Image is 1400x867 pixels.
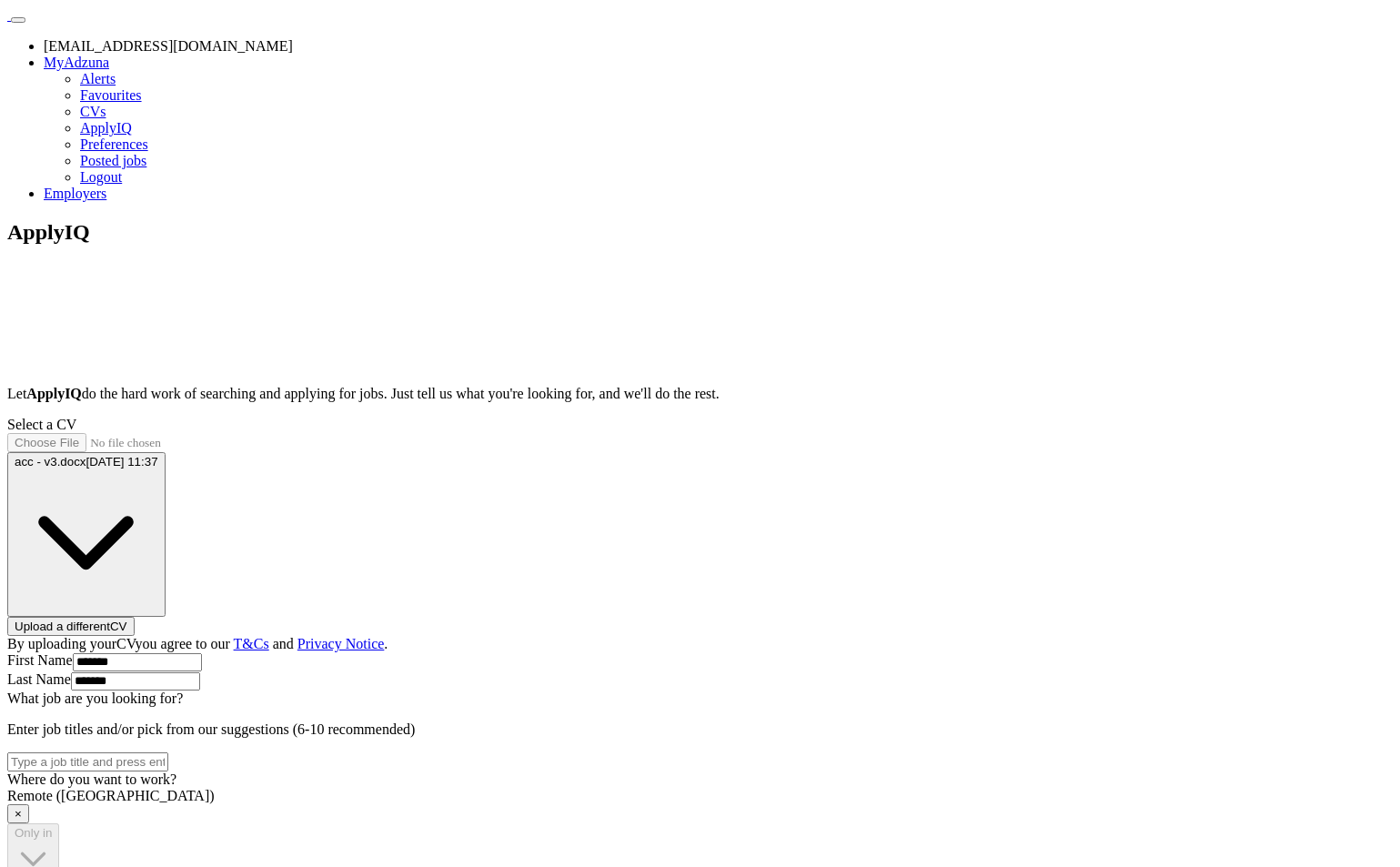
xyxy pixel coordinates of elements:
a: Preferences [80,136,148,152]
a: T&Cs [234,636,269,651]
p: Let do the hard work of searching and applying for jobs. Just tell us what you're looking for, an... [7,386,1393,402]
a: Posted jobs [80,153,146,168]
span: [DATE] 11:37 [86,455,158,469]
p: Enter job titles and/or pick from our suggestions (6-10 recommended) [7,721,1393,738]
span: acc - v3.docx [15,455,86,469]
span: × [15,807,22,821]
label: What job are you looking for? [7,691,183,706]
a: Favourites [80,87,142,103]
label: First Name [7,652,73,668]
button: Upload a differentCV [7,617,135,636]
a: CVs [80,104,106,119]
a: MyAdzuna [44,55,109,70]
button: Toggle main navigation menu [11,17,25,23]
a: Alerts [80,71,116,86]
h1: ApplyIQ [7,220,1393,245]
div: By uploading your CV you agree to our and . [7,636,1393,652]
label: Last Name [7,671,71,687]
a: ApplyIQ [80,120,132,136]
label: Where do you want to work? [7,771,176,787]
a: Privacy Notice [297,636,385,651]
label: Select a CV [7,417,76,432]
strong: ApplyIQ [26,386,81,401]
button: acc - v3.docx[DATE] 11:37 [7,452,166,618]
button: × [7,804,29,823]
div: Remote ([GEOGRAPHIC_DATA]) [7,788,1393,804]
li: [EMAIL_ADDRESS][DOMAIN_NAME] [44,38,1393,55]
input: Type a job title and press enter [7,752,168,771]
a: Logout [80,169,122,185]
span: Only in [15,826,52,840]
a: Employers [44,186,106,201]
